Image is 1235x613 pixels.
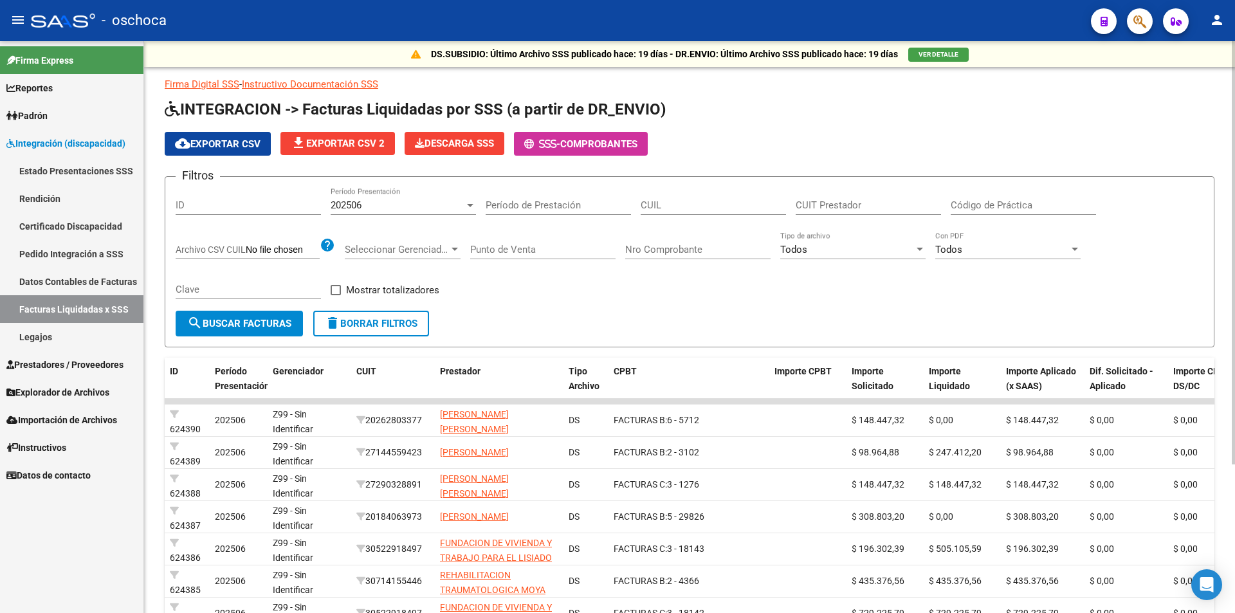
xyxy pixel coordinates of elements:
[1006,544,1059,554] span: $ 196.302,39
[1173,415,1198,425] span: $ 0,00
[852,479,904,489] span: $ 148.447,32
[614,366,637,376] span: CPBT
[6,53,73,68] span: Firma Express
[6,468,91,482] span: Datos de contacto
[187,318,291,329] span: Buscar Facturas
[929,415,953,425] span: $ 0,00
[774,366,832,376] span: Importe CPBT
[1173,447,1198,457] span: $ 0,00
[614,413,764,428] div: 6 - 5712
[331,199,361,211] span: 202506
[614,477,764,492] div: 3 - 1276
[6,109,48,123] span: Padrón
[440,570,545,610] span: REHABILITACION TRAUMATOLOGICA MOYA S.R.L.
[569,366,599,391] span: Tipo Archivo
[908,48,969,62] button: VER DETALLE
[852,544,904,554] span: $ 196.302,39
[614,445,764,460] div: 2 - 3102
[215,544,246,554] span: 202506
[1173,479,1198,489] span: $ 0,00
[170,536,205,563] div: 624386
[569,511,580,522] span: DS
[608,358,769,414] datatable-header-cell: CPBT
[935,244,962,255] span: Todos
[1173,544,1198,554] span: $ 0,00
[210,358,268,414] datatable-header-cell: Período Presentación
[1090,479,1114,489] span: $ 0,00
[6,358,123,372] span: Prestadores / Proveedores
[170,568,205,595] div: 624385
[6,441,66,455] span: Instructivos
[246,244,320,256] input: Archivo CSV CUIL
[1173,511,1198,522] span: $ 0,00
[614,544,667,554] span: FACTURAS C:
[215,511,246,522] span: 202506
[1173,366,1230,391] span: Importe CPBT DS/DC
[320,237,335,253] mat-icon: help
[273,506,313,531] span: Z99 - Sin Identificar
[346,282,439,298] span: Mostrar totalizadores
[569,576,580,586] span: DS
[273,409,313,434] span: Z99 - Sin Identificar
[440,473,509,499] span: [PERSON_NAME] [PERSON_NAME]
[614,574,764,589] div: 2 - 4366
[268,358,351,414] datatable-header-cell: Gerenciador
[273,366,324,376] span: Gerenciador
[929,366,970,391] span: Importe Liquidado
[170,439,205,466] div: 624389
[291,135,306,151] mat-icon: file_download
[176,244,246,255] span: Archivo CSV CUIL
[165,78,239,90] a: Firma Digital SSS
[215,576,246,586] span: 202506
[1006,447,1054,457] span: $ 98.964,88
[929,511,953,522] span: $ 0,00
[1209,12,1225,28] mat-icon: person
[929,576,982,586] span: $ 435.376,56
[1006,479,1059,489] span: $ 148.447,32
[325,318,417,329] span: Borrar Filtros
[356,366,376,376] span: CUIT
[1090,576,1114,586] span: $ 0,00
[440,409,509,434] span: [PERSON_NAME] [PERSON_NAME]
[924,358,1001,414] datatable-header-cell: Importe Liquidado
[852,415,904,425] span: $ 148.447,32
[170,504,205,531] div: 624387
[1090,366,1153,391] span: Dif. Solicitado - Aplicado
[356,477,430,492] div: 27290328891
[6,81,53,95] span: Reportes
[569,544,580,554] span: DS
[563,358,608,414] datatable-header-cell: Tipo Archivo
[614,447,667,457] span: FACTURAS B:
[614,542,764,556] div: 3 - 18143
[769,358,846,414] datatable-header-cell: Importe CPBT
[929,479,982,489] span: $ 148.447,32
[170,366,178,376] span: ID
[929,544,982,554] span: $ 505.105,59
[440,447,509,457] span: [PERSON_NAME]
[351,358,435,414] datatable-header-cell: CUIT
[1090,544,1114,554] span: $ 0,00
[165,358,210,414] datatable-header-cell: ID
[560,138,637,150] span: Comprobantes
[345,244,449,255] span: Seleccionar Gerenciador
[10,12,26,28] mat-icon: menu
[273,570,313,595] span: Z99 - Sin Identificar
[356,509,430,524] div: 20184063973
[524,138,560,150] span: -
[215,479,246,489] span: 202506
[165,77,1214,91] p: -
[273,473,313,499] span: Z99 - Sin Identificar
[440,511,509,522] span: [PERSON_NAME]
[405,132,504,155] button: Descarga SSS
[175,136,190,151] mat-icon: cloud_download
[852,366,893,391] span: Importe Solicitado
[1006,415,1059,425] span: $ 148.447,32
[170,407,205,434] div: 624390
[356,542,430,556] div: 30522918497
[356,445,430,460] div: 27144559423
[405,132,504,156] app-download-masive: Descarga masiva de comprobantes (adjuntos)
[1001,358,1084,414] datatable-header-cell: Importe Aplicado (x SAAS)
[1090,415,1114,425] span: $ 0,00
[415,138,494,149] span: Descarga SSS
[6,385,109,399] span: Explorador de Archivos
